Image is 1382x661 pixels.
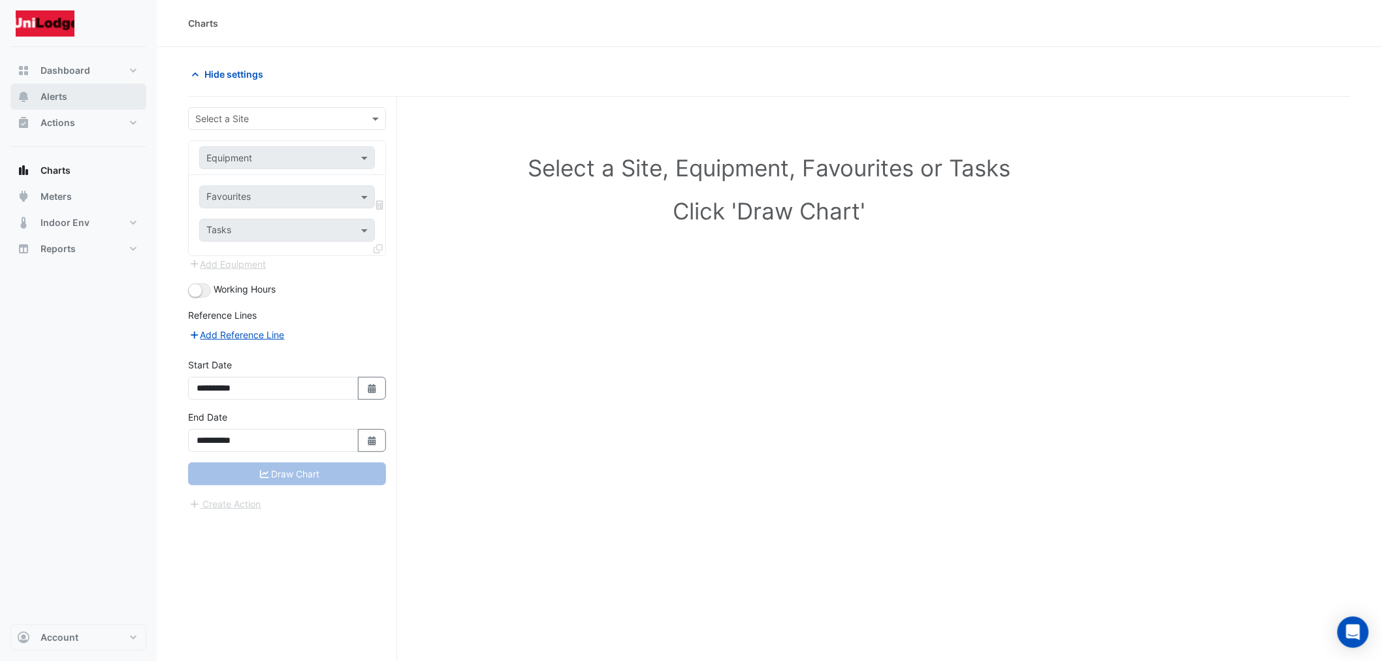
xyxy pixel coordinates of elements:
[204,223,231,240] div: Tasks
[10,624,146,651] button: Account
[10,84,146,110] button: Alerts
[40,242,76,255] span: Reports
[17,216,30,229] app-icon: Indoor Env
[17,116,30,129] app-icon: Actions
[366,383,378,394] fa-icon: Select Date
[214,283,276,295] span: Working Hours
[188,410,227,424] label: End Date
[10,210,146,236] button: Indoor Env
[188,63,272,86] button: Hide settings
[10,110,146,136] button: Actions
[1338,617,1369,648] div: Open Intercom Messenger
[40,116,75,129] span: Actions
[217,154,1322,182] h1: Select a Site, Equipment, Favourites or Tasks
[40,216,89,229] span: Indoor Env
[16,10,74,37] img: Company Logo
[10,184,146,210] button: Meters
[17,164,30,177] app-icon: Charts
[17,242,30,255] app-icon: Reports
[17,64,30,77] app-icon: Dashboard
[374,243,383,254] span: Clone Favourites and Tasks from this Equipment to other Equipment
[10,57,146,84] button: Dashboard
[40,190,72,203] span: Meters
[217,197,1322,225] h1: Click 'Draw Chart'
[374,199,386,210] span: Choose Function
[188,16,218,30] div: Charts
[17,90,30,103] app-icon: Alerts
[40,90,67,103] span: Alerts
[188,327,285,342] button: Add Reference Line
[204,189,251,206] div: Favourites
[366,435,378,446] fa-icon: Select Date
[40,631,78,644] span: Account
[204,67,263,81] span: Hide settings
[188,308,257,322] label: Reference Lines
[17,190,30,203] app-icon: Meters
[40,64,90,77] span: Dashboard
[10,236,146,262] button: Reports
[10,157,146,184] button: Charts
[188,358,232,372] label: Start Date
[40,164,71,177] span: Charts
[188,497,262,508] app-escalated-ticket-create-button: Please correct errors first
